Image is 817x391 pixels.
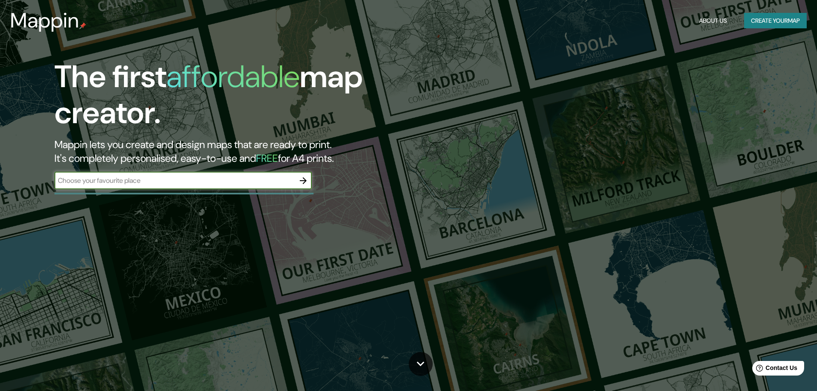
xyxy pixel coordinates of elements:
button: About Us [696,13,730,29]
h2: Mappin lets you create and design maps that are ready to print. It's completely personalised, eas... [54,138,463,165]
iframe: Help widget launcher [741,358,808,382]
h1: The first map creator. [54,59,463,138]
input: Choose your favourite place [54,176,295,185]
h1: affordable [166,57,300,97]
img: mappin-pin [79,22,86,29]
h3: Mappin [10,9,79,33]
button: Create yourmap [744,13,807,29]
h5: FREE [256,152,278,165]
